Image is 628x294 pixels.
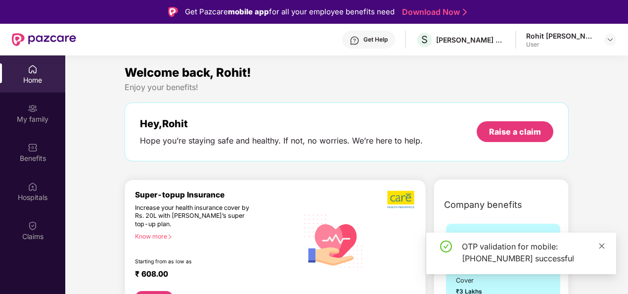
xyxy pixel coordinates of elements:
div: [PERSON_NAME] CONSULTANTS P LTD [436,35,505,45]
div: Enjoy your benefits! [125,82,569,93]
img: New Pazcare Logo [12,33,76,46]
a: Download Now [402,7,464,17]
span: S [421,34,428,46]
div: Starting from as low as [135,258,257,265]
img: svg+xml;base64,PHN2ZyBpZD0iQmVuZWZpdHMiIHhtbG5zPSJodHRwOi8vd3d3LnczLm9yZy8yMDAwL3N2ZyIgd2lkdGg9Ij... [28,143,38,152]
span: right [167,234,173,240]
img: svg+xml;base64,PHN2ZyBpZD0iSGVscC0zMngzMiIgeG1sbnM9Imh0dHA6Ly93d3cudzMub3JnLzIwMDAvc3ZnIiB3aWR0aD... [350,36,359,46]
span: close [598,243,605,249]
div: Hey, Rohit [140,118,423,130]
span: Welcome back, Rohit! [125,65,251,80]
img: svg+xml;base64,PHN2ZyBpZD0iSG9tZSIgeG1sbnM9Imh0dHA6Ly93d3cudzMub3JnLzIwMDAvc3ZnIiB3aWR0aD0iMjAiIG... [28,64,38,74]
div: Rohit [PERSON_NAME] [526,31,595,41]
div: Get Pazcare for all your employee benefits need [185,6,395,18]
div: Increase your health insurance cover by Rs. 20L with [PERSON_NAME]’s super top-up plan. [135,204,256,229]
img: b5dec4f62d2307b9de63beb79f102df3.png [387,190,415,209]
img: svg+xml;base64,PHN2ZyB4bWxucz0iaHR0cDovL3d3dy53My5vcmcvMjAwMC9zdmciIHhtbG5zOnhsaW5rPSJodHRwOi8vd3... [299,205,369,276]
div: OTP validation for mobile: [PHONE_NUMBER] successful [462,241,604,264]
div: User [526,41,595,49]
div: Hope you’re staying safe and healthy. If not, no worries. We’re here to help. [140,136,423,146]
strong: mobile app [228,7,269,16]
div: Super-topup Insurance [135,190,299,199]
img: svg+xml;base64,PHN2ZyBpZD0iSG9zcGl0YWxzIiB4bWxucz0iaHR0cDovL3d3dy53My5vcmcvMjAwMC9zdmciIHdpZHRoPS... [28,182,38,192]
span: Company benefits [444,198,522,212]
img: Stroke [463,7,467,17]
div: ₹ 608.00 [135,269,289,281]
span: check-circle [440,241,452,252]
div: Raise a claim [489,126,541,137]
img: Logo [168,7,178,17]
div: Get Help [363,36,388,44]
img: svg+xml;base64,PHN2ZyBpZD0iRHJvcGRvd24tMzJ4MzIiIHhtbG5zPSJodHRwOi8vd3d3LnczLm9yZy8yMDAwL3N2ZyIgd2... [606,36,614,44]
img: svg+xml;base64,PHN2ZyB3aWR0aD0iMjAiIGhlaWdodD0iMjAiIHZpZXdCb3g9IjAgMCAyMCAyMCIgZmlsbD0ibm9uZSIgeG... [28,103,38,113]
img: svg+xml;base64,PHN2ZyBpZD0iQ2xhaW0iIHhtbG5zPSJodHRwOi8vd3d3LnczLm9yZy8yMDAwL3N2ZyIgd2lkdGg9IjIwIi... [28,221,38,231]
div: Know more [135,233,293,240]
